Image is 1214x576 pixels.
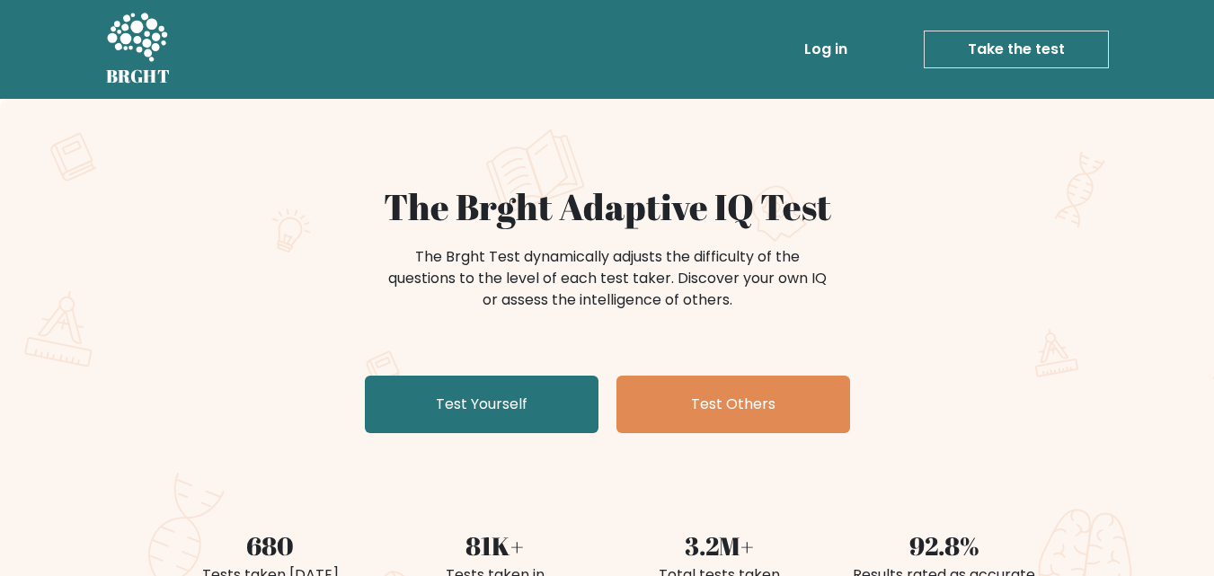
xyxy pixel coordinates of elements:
[169,527,372,564] div: 680
[394,527,597,564] div: 81K+
[924,31,1109,68] a: Take the test
[106,7,171,92] a: BRGHT
[106,66,171,87] h5: BRGHT
[616,376,850,433] a: Test Others
[365,376,598,433] a: Test Yourself
[797,31,855,67] a: Log in
[618,527,821,564] div: 3.2M+
[383,246,832,311] div: The Brght Test dynamically adjusts the difficulty of the questions to the level of each test take...
[169,185,1046,228] h1: The Brght Adaptive IQ Test
[843,527,1046,564] div: 92.8%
